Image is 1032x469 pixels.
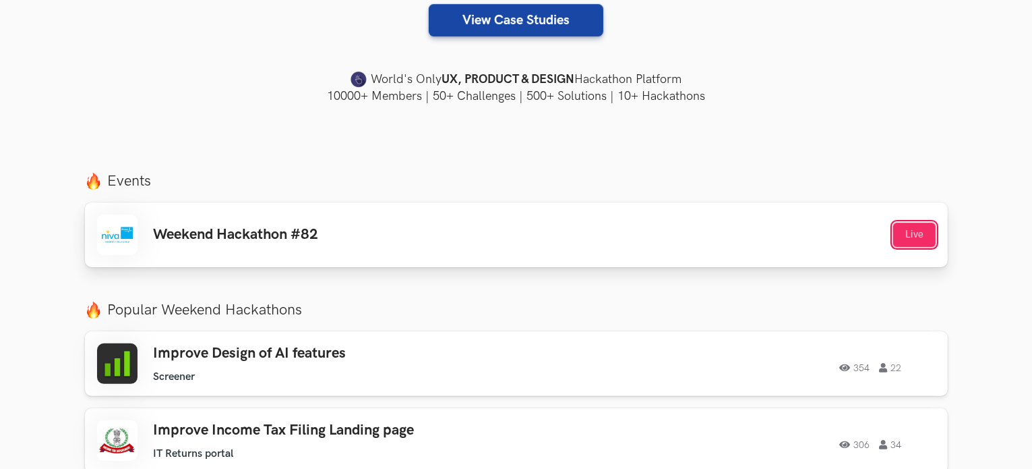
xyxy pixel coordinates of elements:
span: 34 [880,440,902,449]
span: 306 [840,440,870,449]
h3: Improve Income Tax Filing Landing page [154,422,537,439]
a: Weekend Hackathon #82 Live [85,202,948,267]
h3: Weekend Hackathon #82 [154,226,319,244]
h4: World's Only Hackathon Platform [85,70,948,89]
img: fire.png [85,302,102,319]
span: 22 [880,363,902,373]
span: 354 [840,363,870,373]
img: uxhack-favicon-image.png [351,71,367,88]
button: Live [893,223,936,247]
h4: 10000+ Members | 50+ Challenges | 500+ Solutions | 10+ Hackathons [85,88,948,105]
strong: UX, PRODUCT & DESIGN [442,70,574,89]
label: Popular Weekend Hackathons [85,301,948,319]
label: Events [85,172,948,190]
img: fire.png [85,173,102,190]
a: View Case Studies [429,4,603,36]
a: Improve Design of AI features Screener 354 22 [85,331,948,396]
li: IT Returns portal [154,447,234,460]
li: Screener [154,370,195,383]
h3: Improve Design of AI features [154,345,537,362]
